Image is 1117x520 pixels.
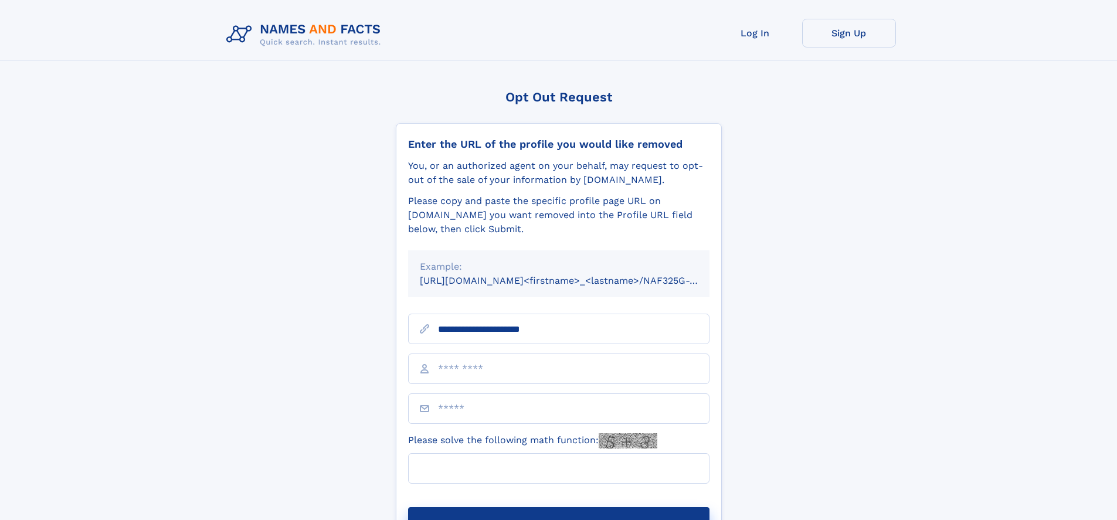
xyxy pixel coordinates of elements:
div: Enter the URL of the profile you would like removed [408,138,709,151]
a: Sign Up [802,19,896,47]
div: Example: [420,260,698,274]
a: Log In [708,19,802,47]
label: Please solve the following math function: [408,433,657,448]
div: Please copy and paste the specific profile page URL on [DOMAIN_NAME] you want removed into the Pr... [408,194,709,236]
small: [URL][DOMAIN_NAME]<firstname>_<lastname>/NAF325G-xxxxxxxx [420,275,732,286]
div: Opt Out Request [396,90,722,104]
div: You, or an authorized agent on your behalf, may request to opt-out of the sale of your informatio... [408,159,709,187]
img: Logo Names and Facts [222,19,391,50]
